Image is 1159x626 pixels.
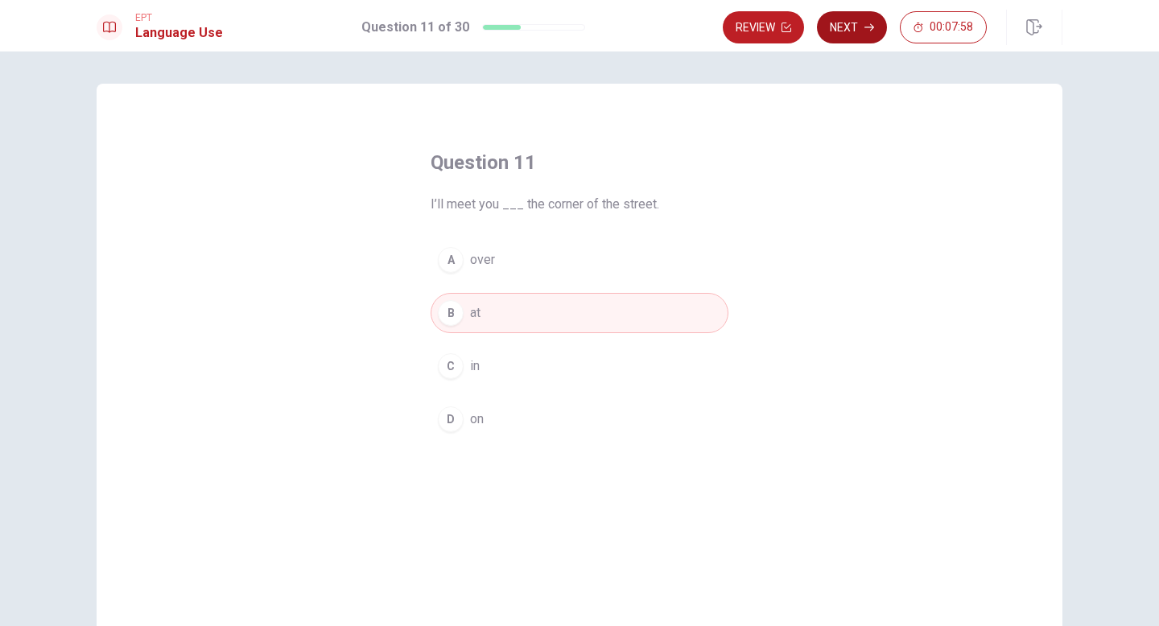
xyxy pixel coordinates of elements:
button: Bat [431,293,728,333]
button: Don [431,399,728,439]
button: Cin [431,346,728,386]
button: Review [723,11,804,43]
span: at [470,303,481,323]
button: 00:07:58 [900,11,987,43]
h1: Question 11 of 30 [361,18,469,37]
div: A [438,247,464,273]
span: 00:07:58 [930,21,973,34]
button: Next [817,11,887,43]
span: EPT [135,12,223,23]
div: C [438,353,464,379]
button: Aover [431,240,728,280]
h1: Language Use [135,23,223,43]
span: over [470,250,495,270]
span: on [470,410,484,429]
span: in [470,356,480,376]
span: I’ll meet you ___ the corner of the street. [431,195,728,214]
div: B [438,300,464,326]
div: D [438,406,464,432]
h4: Question 11 [431,150,728,175]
